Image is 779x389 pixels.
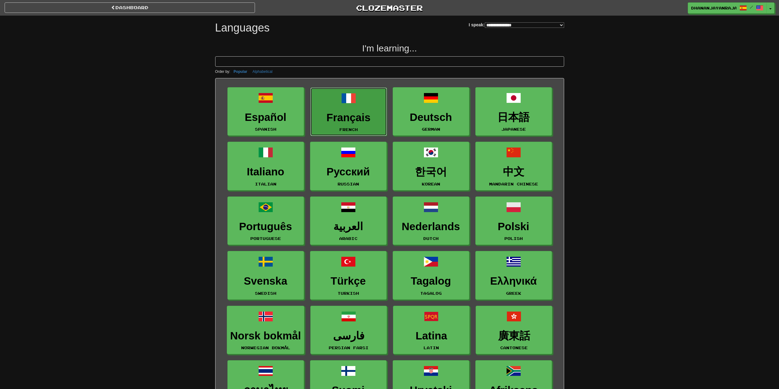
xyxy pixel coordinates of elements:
[310,88,387,136] a: FrançaisFrench
[422,182,440,186] small: Korean
[215,43,564,53] h2: I'm learning...
[506,291,521,295] small: Greek
[5,2,255,13] a: dashboard
[313,275,383,287] h3: Türkçe
[479,221,549,233] h3: Polski
[339,236,358,241] small: Arabic
[396,166,466,178] h3: 한국어
[393,306,470,354] a: LatinaLatin
[250,236,281,241] small: Portuguese
[310,142,387,190] a: РусскийRussian
[310,196,387,245] a: العربيةArabic
[255,291,276,295] small: Swedish
[393,142,469,190] a: 한국어Korean
[230,330,301,342] h3: Norsk bokmål
[255,182,276,186] small: Italian
[396,221,466,233] h3: Nederlands
[489,182,538,186] small: Mandarin Chinese
[396,111,466,123] h3: Deutsch
[396,275,466,287] h3: Tagalog
[420,291,442,295] small: Tagalog
[215,69,230,74] small: Order by:
[338,291,359,295] small: Turkish
[485,22,564,28] select: I speak:
[241,346,290,350] small: Norwegian Bokmål
[310,251,387,300] a: TürkçeTurkish
[475,87,552,136] a: 日本語Japanese
[476,306,552,354] a: 廣東話Cantonese
[215,22,270,34] h1: Languages
[393,196,469,245] a: NederlandsDutch
[479,111,549,123] h3: 日本語
[750,5,753,9] span: /
[691,5,736,11] span: DhananjayanRajan
[424,346,439,350] small: Latin
[423,236,439,241] small: Dutch
[227,196,304,245] a: PortuguêsPortuguese
[264,2,515,13] a: Clozemaster
[255,127,276,131] small: Spanish
[231,166,301,178] h3: Italiano
[251,68,274,75] button: Alphabetical
[313,166,383,178] h3: Русский
[338,182,359,186] small: Russian
[422,127,440,131] small: German
[500,346,528,350] small: Cantonese
[231,221,301,233] h3: Português
[339,127,358,132] small: French
[469,22,564,28] label: I speak:
[393,87,469,136] a: DeutschGerman
[227,306,304,354] a: Norsk bokmålNorwegian Bokmål
[475,251,552,300] a: ΕλληνικάGreek
[479,330,549,342] h3: 廣東話
[475,142,552,190] a: 中文Mandarin Chinese
[393,251,469,300] a: TagalogTagalog
[310,306,387,354] a: فارسیPersian Farsi
[313,221,383,233] h3: العربية
[231,275,301,287] h3: Svenska
[227,87,304,136] a: EspañolSpanish
[504,236,523,241] small: Polish
[314,330,384,342] h3: فارسی
[329,346,369,350] small: Persian Farsi
[475,196,552,245] a: PolskiPolish
[688,2,767,13] a: DhananjayanRajan /
[479,166,549,178] h3: 中文
[231,111,301,123] h3: Español
[232,68,249,75] button: Popular
[396,330,466,342] h3: Latina
[227,251,304,300] a: SvenskaSwedish
[479,275,549,287] h3: Ελληνικά
[501,127,526,131] small: Japanese
[227,142,304,190] a: ItalianoItalian
[314,112,384,124] h3: Français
